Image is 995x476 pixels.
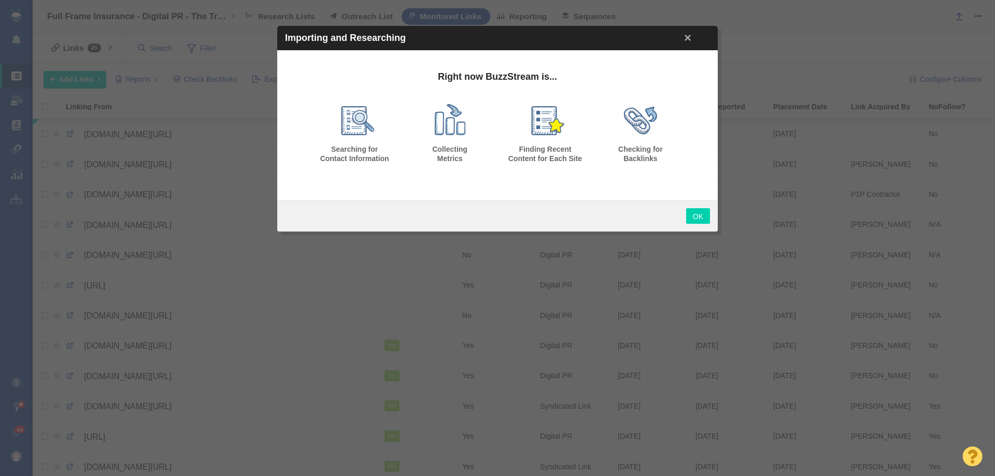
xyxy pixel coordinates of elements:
img: icon_getcontent.png [525,104,564,137]
h3: Importing and Researching [285,28,691,47]
h3: Right now BuzzStream is... [285,67,710,86]
img: icon_metrics.png [431,104,470,137]
div: Finding Recent Content for Each Site [499,104,592,163]
img: icon_searching.png [335,104,374,137]
div: Searching for Contact Information [308,104,401,163]
div: Collecting Metrics [403,104,496,163]
a: OK [686,208,710,224]
a: × [684,32,691,44]
div: Checking for Backlinks [594,104,687,163]
img: icon_backlinkcheck.png [621,104,660,137]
